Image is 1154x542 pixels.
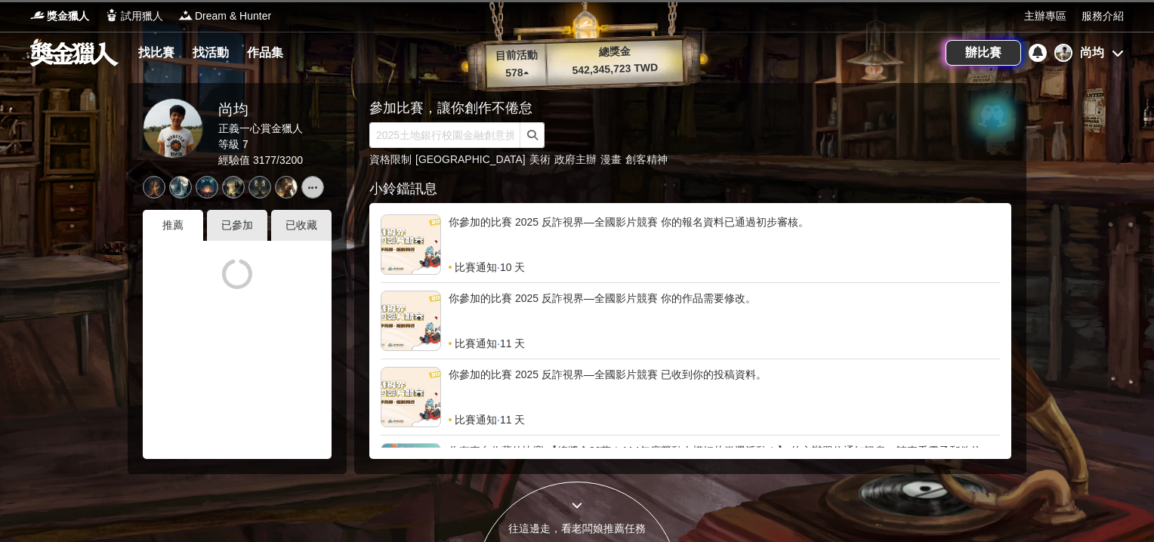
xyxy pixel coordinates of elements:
div: 你參加的比賽 2025 反詐視界—全國影片競賽 已收到你的投稿資料。 [449,367,1000,412]
a: 找活動 [187,42,235,63]
a: 美術 [529,153,551,165]
img: Avatar [1056,45,1071,60]
span: · [497,260,500,275]
input: 2025土地銀行校園金融創意挑戰賽：從你出發 開啟智慧金融新頁 [369,122,520,148]
span: Dream & Hunter [195,8,271,24]
div: 推薦 [143,210,203,241]
div: 尚均 [218,98,303,121]
img: Logo [30,8,45,23]
div: 往這邊走，看老闆娘推薦任務 [476,521,678,537]
span: 3177 / 3200 [253,154,303,166]
span: 比賽通知 [455,336,497,351]
p: 578 ▴ [486,64,548,82]
span: · [497,336,500,351]
span: · [497,412,500,427]
a: 你參加的比賽 2025 反詐視界—全國影片競賽 已收到你的投稿資料。比賽通知·11 天 [381,367,1000,427]
a: 主辦專區 [1024,8,1066,24]
div: 你參加的比賽 2025 反詐視界—全國影片競賽 你的作品需要修改。 [449,291,1000,336]
span: 7 [242,138,248,150]
span: 經驗值 [218,154,250,166]
a: 找比賽 [132,42,181,63]
a: Avatar [143,98,203,159]
a: 資格限制 [369,153,412,165]
div: 已參加 [207,210,267,241]
div: 尚均 [1080,44,1104,62]
a: [GEOGRAPHIC_DATA] [415,153,526,165]
div: 你有來自收藏的比賽 【總獎金30萬！114年度勞動人權短片徵選活動！】 的主辦單位通知訊息，請查看電子郵件信箱。 [449,443,1000,488]
div: 你參加的比賽 2025 反詐視界—全國影片競賽 你的報名資料已通過初步審核。 [449,214,1000,260]
div: 小鈴鐺訊息 [369,179,1011,199]
a: 你參加的比賽 2025 反詐視界—全國影片競賽 你的報名資料已通過初步審核。比賽通知·10 天 [381,214,1000,275]
a: Logo試用獵人 [104,8,163,24]
a: 政府主辦 [554,153,597,165]
p: 542,345,723 TWD [547,59,683,79]
span: 11 天 [500,412,525,427]
span: 比賽通知 [455,260,497,275]
a: 服務介紹 [1081,8,1124,24]
a: 創客精神 [625,153,668,165]
a: 辦比賽 [946,40,1021,66]
a: 作品集 [241,42,289,63]
span: 10 天 [500,260,525,275]
div: 已收藏 [271,210,332,241]
div: 參加比賽，讓你創作不倦怠 [369,98,958,119]
img: Logo [178,8,193,23]
a: 你參加的比賽 2025 反詐視界—全國影片競賽 你的作品需要修改。比賽通知·11 天 [381,291,1000,351]
span: 等級 [218,138,239,150]
a: 你有來自收藏的比賽 【總獎金30萬！114年度勞動人權短片徵選活動！】 的主辦單位通知訊息，請查看電子郵件信箱。 [381,443,1000,504]
span: 11 天 [500,336,525,351]
p: 總獎金 [546,42,683,62]
a: Logo獎金獵人 [30,8,89,24]
span: 比賽通知 [455,412,497,427]
span: 試用獵人 [121,8,163,24]
a: 漫畫 [600,153,622,165]
a: LogoDream & Hunter [178,8,271,24]
p: 目前活動 [486,47,547,65]
div: 正義一心賞金獵人 [218,121,303,137]
img: Avatar [143,99,202,158]
img: Logo [104,8,119,23]
span: 獎金獵人 [47,8,89,24]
